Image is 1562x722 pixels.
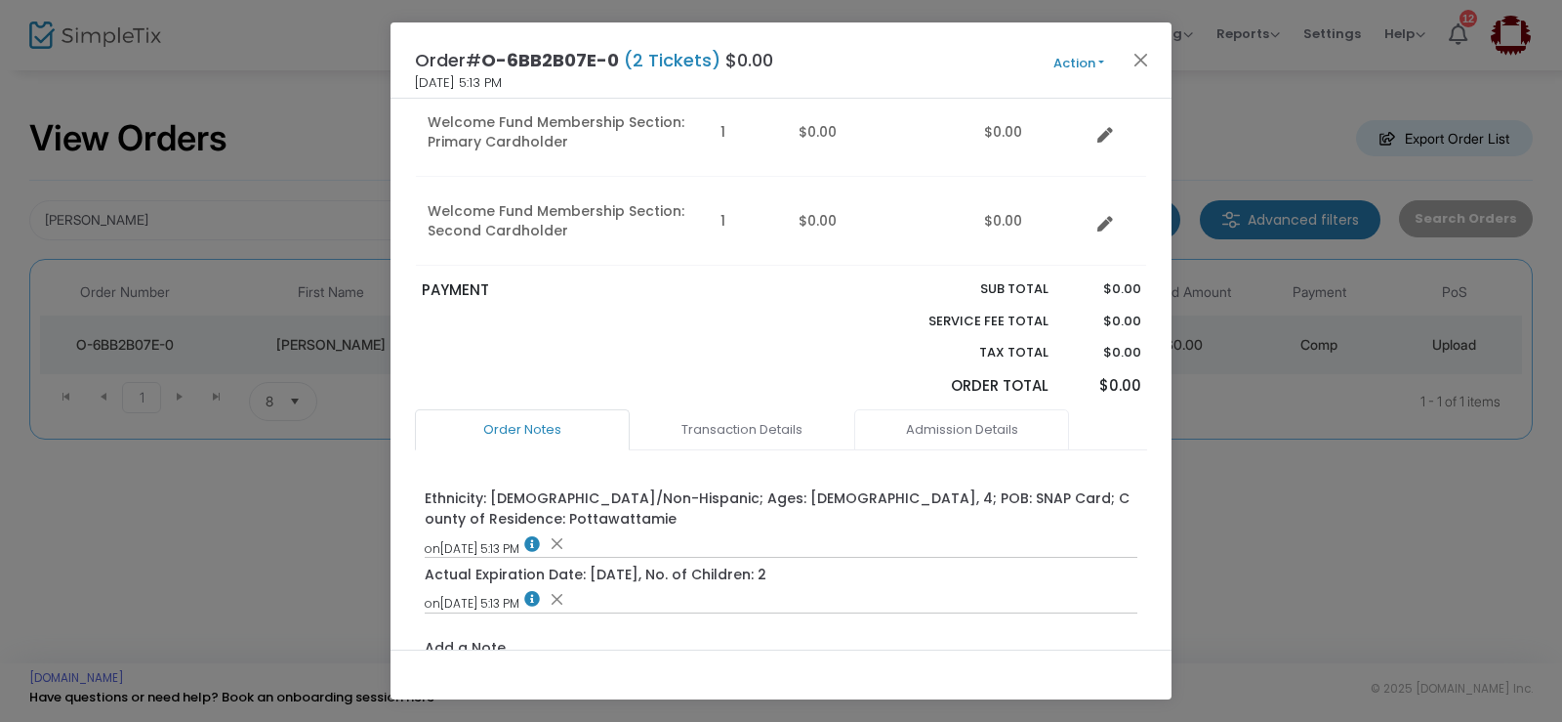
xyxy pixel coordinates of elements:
[425,565,766,585] div: Actual Expiration Date: [DATE], No. of Children: 2
[854,409,1069,450] a: Admission Details
[883,375,1048,398] p: Order Total
[425,488,1138,530] div: Ethnicity: [DEMOGRAPHIC_DATA]/Non-Hispanic; Ages: [DEMOGRAPHIC_DATA], 4; POB: SNAP Card; County o...
[425,595,440,612] span: on
[1067,312,1140,331] p: $0.00
[1020,53,1137,74] button: Action
[416,88,709,177] td: Welcome Fund Membership Section: Primary Cardholder
[883,343,1048,362] p: Tax Total
[619,48,725,72] span: (2 Tickets)
[1129,47,1154,72] button: Close
[883,312,1048,331] p: Service Fee Total
[425,591,1138,613] div: [DATE] 5:13 PM
[709,88,787,177] td: 1
[425,539,440,556] span: on
[425,536,1138,558] div: [DATE] 5:13 PM
[709,177,787,266] td: 1
[416,177,709,266] td: Welcome Fund Membership Section: Second Cardholder
[1067,279,1140,299] p: $0.00
[425,638,506,663] label: Add a Note
[1067,375,1140,398] p: $0.00
[883,279,1048,299] p: Sub total
[1067,343,1140,362] p: $0.00
[787,177,972,266] td: $0.00
[635,409,849,450] a: Transaction Details
[416,20,1146,266] div: Data table
[415,73,502,93] span: [DATE] 5:13 PM
[972,88,1089,177] td: $0.00
[415,47,773,73] h4: Order# $0.00
[787,88,972,177] td: $0.00
[481,48,619,72] span: O-6BB2B07E-0
[415,409,630,450] a: Order Notes
[422,279,772,302] p: PAYMENT
[972,177,1089,266] td: $0.00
